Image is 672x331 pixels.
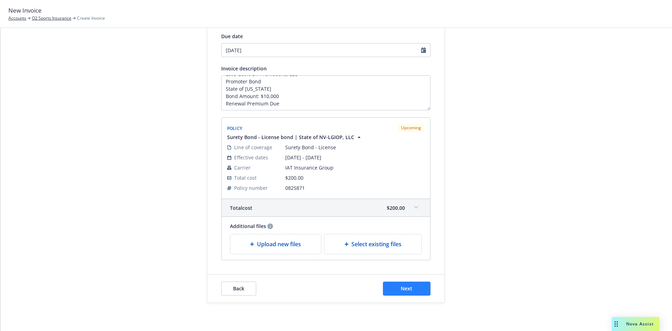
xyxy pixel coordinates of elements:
[221,43,430,57] input: MM/DD/YYYY
[612,317,621,331] div: Drag to move
[221,33,243,40] span: Due date
[227,133,363,141] button: Surety Bond - License bond | State of NV-LGIOP, LLC
[401,285,412,292] span: Next
[257,240,301,248] span: Upload new files
[285,184,425,192] span: 0825871
[234,184,268,192] span: Policy number
[285,174,303,181] span: $200.00
[324,234,422,254] div: Select existing files
[227,133,354,141] span: Surety Bond - License bond | State of NV-LGIOP, LLC
[285,164,425,171] span: IAT Insurance Group
[230,222,266,230] span: Additional files
[612,317,659,331] button: Nova Assist
[230,234,322,254] div: Upload new files
[230,204,252,212] span: Total cost
[234,144,272,151] span: Line of coverage
[234,164,251,171] span: Carrier
[221,65,267,72] span: Invoice description
[234,154,268,161] span: Effective dates
[351,240,401,248] span: Select existing files
[221,282,256,296] button: Back
[383,282,430,296] button: Next
[8,15,26,21] a: Accounts
[8,6,42,15] span: New Invoice
[77,15,105,21] span: Create Invoice
[398,123,425,132] div: Upcoming
[626,321,654,327] span: Nova Assist
[227,125,243,131] span: Policy
[32,15,71,21] a: O2 Sports Insurance
[285,154,425,161] span: [DATE] - [DATE]
[234,174,257,181] span: Total cost
[387,204,405,212] span: $200.00
[285,144,425,151] span: Surety Bond - License
[222,199,430,216] div: Totalcost$200.00
[221,75,430,110] textarea: Enter invoice description here
[233,285,244,292] span: Back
